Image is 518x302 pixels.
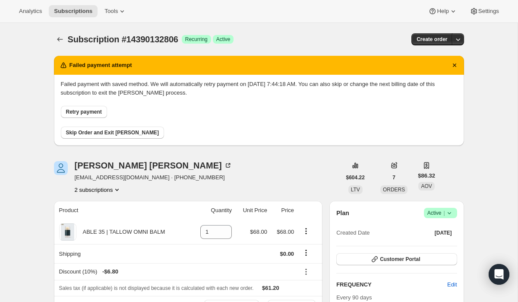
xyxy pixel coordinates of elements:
span: | [443,210,445,216]
span: AOV [421,183,432,189]
span: Recurring [185,36,208,43]
span: Help [437,8,449,15]
button: Tools [99,5,132,17]
div: Open Intercom Messenger [489,264,509,285]
span: $86.32 [418,172,435,180]
span: 7 [392,174,395,181]
span: $68.00 [277,229,294,235]
h2: Failed payment attempt [69,61,132,70]
span: $61.20 [262,285,279,291]
span: Active [216,36,231,43]
span: Tools [104,8,118,15]
div: ABLE 35 | TALLOW OMNI BALM [76,228,165,236]
span: $68.00 [250,229,267,235]
button: Dismiss notification [449,59,461,71]
button: Retry payment [61,106,107,118]
th: Unit Price [234,201,270,220]
button: Customer Portal [336,253,457,265]
span: Retry payment [66,108,102,115]
button: Analytics [14,5,47,17]
button: Subscriptions [49,5,98,17]
button: Product actions [299,226,313,236]
span: Customer Portal [380,256,420,263]
span: Subscriptions [54,8,92,15]
div: Discount (10%) [59,267,294,276]
span: Edit [447,280,457,289]
span: [DATE] [435,229,452,236]
button: Edit [442,278,462,292]
button: Skip Order and Exit [PERSON_NAME] [61,127,164,139]
span: Skip Order and Exit [PERSON_NAME] [66,129,159,136]
div: [PERSON_NAME] [PERSON_NAME] [75,161,232,170]
span: Sales tax (if applicable) is not displayed because it is calculated with each new order. [59,285,254,291]
p: Failed payment with saved method. We will automatically retry payment on [DATE] 7:44:18 AM. You c... [61,80,457,97]
span: Every 90 days [336,294,372,301]
button: Settings [464,5,504,17]
h2: Plan [336,209,349,217]
span: Subscription #14390132806 [68,35,178,44]
span: Deborah Wittnebert [54,161,68,175]
button: Product actions [75,185,122,194]
span: Settings [478,8,499,15]
span: $604.22 [346,174,365,181]
th: Price [270,201,297,220]
th: Product [54,201,190,220]
span: Analytics [19,8,42,15]
button: $604.22 [341,172,370,184]
span: - $6.80 [102,267,118,276]
button: Shipping actions [299,248,313,257]
span: LTV [351,187,360,193]
button: Help [423,5,462,17]
span: Created Date [336,229,370,237]
span: Create order [417,36,447,43]
span: Active [427,209,454,217]
span: $0.00 [280,251,294,257]
button: 7 [387,172,401,184]
span: [EMAIL_ADDRESS][DOMAIN_NAME] · [PHONE_NUMBER] [75,173,232,182]
button: [DATE] [430,227,457,239]
h2: FREQUENCY [336,280,447,289]
button: Subscriptions [54,33,66,45]
th: Quantity [190,201,234,220]
span: ORDERS [383,187,405,193]
button: Create order [411,33,452,45]
th: Shipping [54,244,190,263]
